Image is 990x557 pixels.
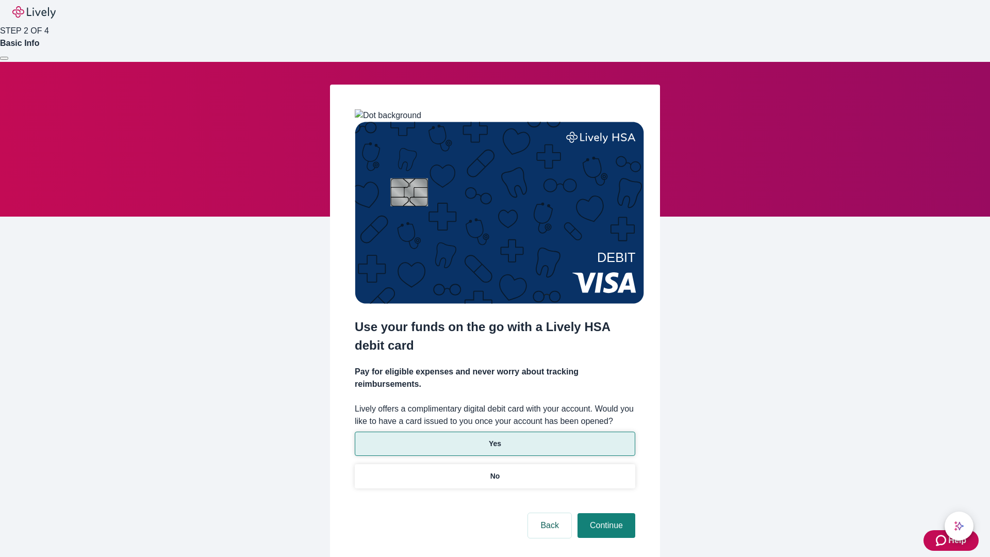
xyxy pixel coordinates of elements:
[489,438,501,449] p: Yes
[923,530,979,551] button: Zendesk support iconHelp
[936,534,948,547] svg: Zendesk support icon
[948,534,966,547] span: Help
[355,403,635,428] label: Lively offers a complimentary digital debit card with your account. Would you like to have a card...
[954,521,964,531] svg: Lively AI Assistant
[355,366,635,390] h4: Pay for eligible expenses and never worry about tracking reimbursements.
[577,513,635,538] button: Continue
[355,122,644,304] img: Debit card
[528,513,571,538] button: Back
[355,318,635,355] h2: Use your funds on the go with a Lively HSA debit card
[12,6,56,19] img: Lively
[490,471,500,482] p: No
[355,464,635,488] button: No
[945,512,973,540] button: chat
[355,432,635,456] button: Yes
[355,109,421,122] img: Dot background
